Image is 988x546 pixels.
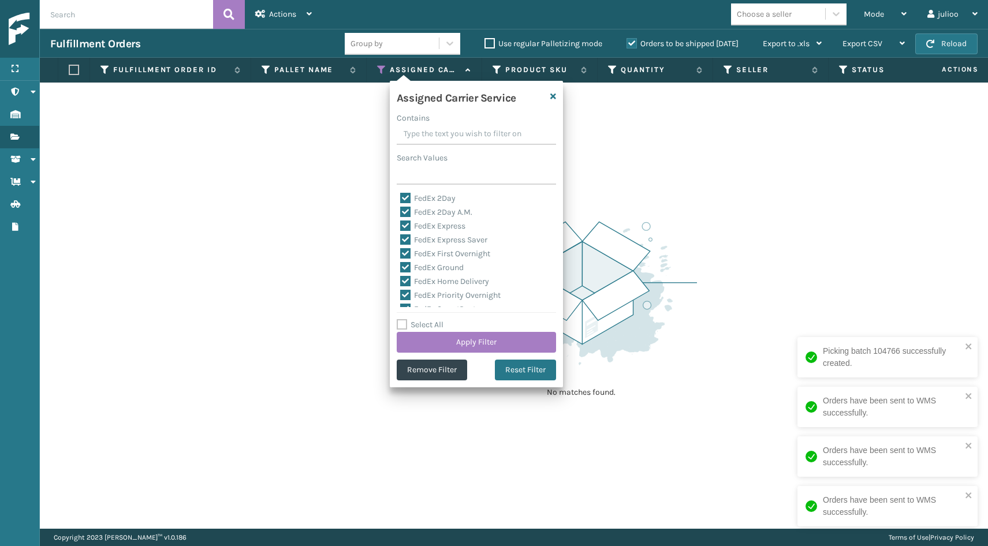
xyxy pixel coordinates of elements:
label: FedEx First Overnight [400,249,490,259]
label: Orders to be shipped [DATE] [627,39,739,48]
div: Group by [351,38,383,50]
label: FedEx Home Delivery [400,276,489,286]
div: Orders have been sent to WMS successfully. [823,494,961,518]
label: Contains [397,112,430,124]
label: Quantity [621,65,691,75]
button: Remove Filter [397,360,467,380]
label: Pallet Name [274,65,344,75]
label: Product SKU [505,65,575,75]
button: close [965,441,973,452]
label: Status [852,65,922,75]
p: Copyright 2023 [PERSON_NAME]™ v 1.0.186 [54,529,187,546]
span: Export to .xls [763,39,810,48]
label: Fulfillment Order Id [113,65,229,75]
label: Seller [736,65,806,75]
div: Picking batch 104766 successfully created. [823,345,961,369]
label: Assigned Carrier Service [390,65,460,75]
span: Export CSV [842,39,882,48]
label: FedEx 2Day A.M. [400,207,472,217]
h4: Assigned Carrier Service [397,88,516,105]
label: FedEx Priority Overnight [400,290,501,300]
label: Search Values [397,152,448,164]
button: Reload [915,33,978,54]
button: Apply Filter [397,332,556,353]
label: FedEx Ground [400,263,464,272]
div: Orders have been sent to WMS successfully. [823,395,961,419]
span: Actions [905,60,986,79]
div: Choose a seller [737,8,792,20]
span: Actions [269,9,296,19]
label: Select All [397,320,443,330]
label: FedEx SmartPost [400,304,476,314]
button: close [965,391,973,402]
span: Mode [864,9,884,19]
label: FedEx 2Day [400,193,456,203]
button: Reset Filter [495,360,556,380]
button: close [965,342,973,353]
div: Orders have been sent to WMS successfully. [823,444,961,469]
button: close [965,491,973,502]
h3: Fulfillment Orders [50,37,140,51]
label: FedEx Express [400,221,465,231]
input: Type the text you wish to filter on [397,124,556,145]
img: logo [9,13,113,46]
label: Use regular Palletizing mode [484,39,602,48]
label: FedEx Express Saver [400,235,487,245]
